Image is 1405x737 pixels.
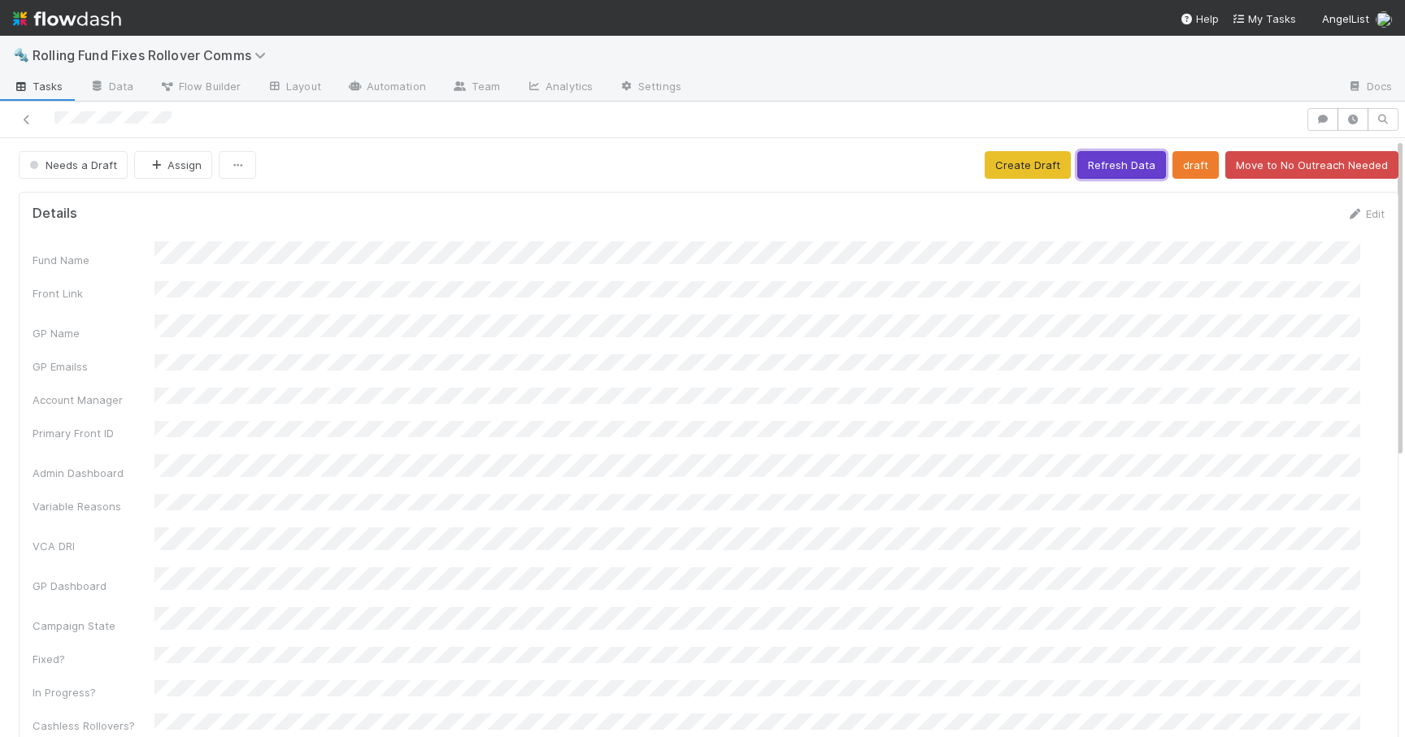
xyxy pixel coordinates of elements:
[1225,151,1398,179] button: Move to No Outreach Needed
[33,651,154,667] div: Fixed?
[33,498,154,514] div: Variable Reasons
[33,684,154,700] div: In Progress?
[159,78,241,94] span: Flow Builder
[33,325,154,341] div: GP Name
[33,392,154,408] div: Account Manager
[13,78,63,94] span: Tasks
[146,75,254,101] a: Flow Builder
[513,75,606,101] a: Analytics
[33,578,154,594] div: GP Dashboard
[1077,151,1166,179] button: Refresh Data
[33,358,154,375] div: GP Emailss
[33,425,154,441] div: Primary Front ID
[76,75,146,101] a: Data
[13,5,121,33] img: logo-inverted-e16ddd16eac7371096b0.svg
[1232,11,1296,27] a: My Tasks
[606,75,694,101] a: Settings
[1322,12,1369,25] span: AngelList
[19,151,128,179] button: Needs a Draft
[439,75,513,101] a: Team
[26,158,117,171] span: Needs a Draft
[33,465,154,481] div: Admin Dashboard
[334,75,439,101] a: Automation
[33,618,154,634] div: Campaign State
[254,75,334,101] a: Layout
[1346,207,1385,220] a: Edit
[1172,151,1219,179] button: draft
[33,252,154,268] div: Fund Name
[1334,75,1405,101] a: Docs
[1180,11,1219,27] div: Help
[33,538,154,554] div: VCA DRI
[13,48,29,62] span: 🔩
[33,717,154,734] div: Cashless Rollovers?
[33,206,77,222] h5: Details
[33,47,274,63] span: Rolling Fund Fixes Rollover Comms
[134,151,212,179] button: Assign
[1232,12,1296,25] span: My Tasks
[1376,11,1392,28] img: avatar_e8864cf0-19e8-4fe1-83d1-96e6bcd27180.png
[985,151,1071,179] button: Create Draft
[33,285,154,301] div: Front Link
